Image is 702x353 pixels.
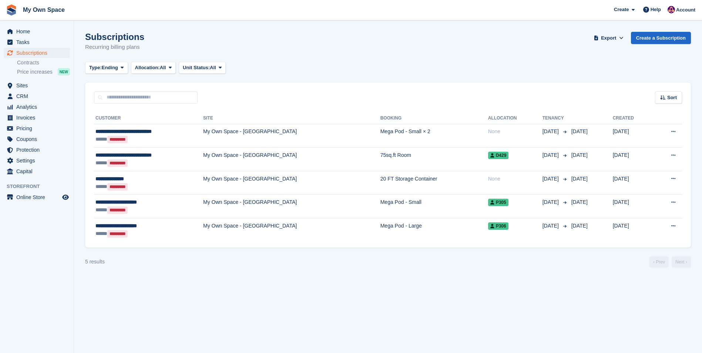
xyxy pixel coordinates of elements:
[651,6,661,13] span: Help
[16,123,61,134] span: Pricing
[179,62,226,74] button: Unit Status: All
[16,37,61,47] span: Tasks
[488,152,509,159] span: D429
[16,112,61,123] span: Invoices
[89,64,102,71] span: Type:
[58,68,70,75] div: NEW
[488,175,543,183] div: None
[4,155,70,166] a: menu
[4,91,70,101] a: menu
[571,128,588,134] span: [DATE]
[16,155,61,166] span: Settings
[667,94,677,101] span: Sort
[16,48,61,58] span: Subscriptions
[571,152,588,158] span: [DATE]
[85,32,144,42] h1: Subscriptions
[94,112,203,124] th: Customer
[61,193,70,202] a: Preview store
[85,43,144,51] p: Recurring billing plans
[614,6,629,13] span: Create
[4,123,70,134] a: menu
[649,256,669,268] a: Previous
[85,258,105,266] div: 5 results
[4,112,70,123] a: menu
[571,223,588,229] span: [DATE]
[16,192,61,202] span: Online Store
[601,34,616,42] span: Export
[6,4,17,16] img: stora-icon-8386f47178a22dfd0bd8f6a31ec36ba5ce8667c1dd55bd0f319d3a0aa187defe.svg
[543,151,560,159] span: [DATE]
[488,222,508,230] span: P306
[4,37,70,47] a: menu
[380,218,488,242] td: Mega Pod - Large
[4,102,70,112] a: menu
[543,222,560,230] span: [DATE]
[4,26,70,37] a: menu
[613,148,653,171] td: [DATE]
[16,102,61,112] span: Analytics
[131,62,176,74] button: Allocation: All
[203,148,380,171] td: My Own Space - [GEOGRAPHIC_DATA]
[613,112,653,124] th: Created
[4,134,70,144] a: menu
[571,199,588,205] span: [DATE]
[613,218,653,242] td: [DATE]
[488,128,543,135] div: None
[16,134,61,144] span: Coupons
[613,171,653,195] td: [DATE]
[380,148,488,171] td: 75sq.ft Room
[380,112,488,124] th: Booking
[380,195,488,218] td: Mega Pod - Small
[380,171,488,195] td: 20 FT Storage Container
[16,26,61,37] span: Home
[17,68,53,75] span: Price increases
[4,166,70,176] a: menu
[543,198,560,206] span: [DATE]
[17,68,70,76] a: Price increases NEW
[16,91,61,101] span: CRM
[183,64,210,71] span: Unit Status:
[102,64,118,71] span: Ending
[203,218,380,242] td: My Own Space - [GEOGRAPHIC_DATA]
[676,6,695,14] span: Account
[210,64,216,71] span: All
[613,124,653,148] td: [DATE]
[203,195,380,218] td: My Own Space - [GEOGRAPHIC_DATA]
[160,64,166,71] span: All
[543,112,568,124] th: Tenancy
[85,62,128,74] button: Type: Ending
[7,183,74,190] span: Storefront
[20,4,68,16] a: My Own Space
[668,6,675,13] img: Sergio Tartaglia
[571,176,588,182] span: [DATE]
[592,32,625,44] button: Export
[380,124,488,148] td: Mega Pod - Small × 2
[203,124,380,148] td: My Own Space - [GEOGRAPHIC_DATA]
[16,166,61,176] span: Capital
[648,256,692,268] nav: Page
[4,145,70,155] a: menu
[135,64,160,71] span: Allocation:
[613,195,653,218] td: [DATE]
[543,128,560,135] span: [DATE]
[672,256,691,268] a: Next
[4,192,70,202] a: menu
[203,171,380,195] td: My Own Space - [GEOGRAPHIC_DATA]
[17,59,70,66] a: Contracts
[631,32,691,44] a: Create a Subscription
[203,112,380,124] th: Site
[16,145,61,155] span: Protection
[4,48,70,58] a: menu
[488,199,508,206] span: P305
[488,112,543,124] th: Allocation
[16,80,61,91] span: Sites
[543,175,560,183] span: [DATE]
[4,80,70,91] a: menu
